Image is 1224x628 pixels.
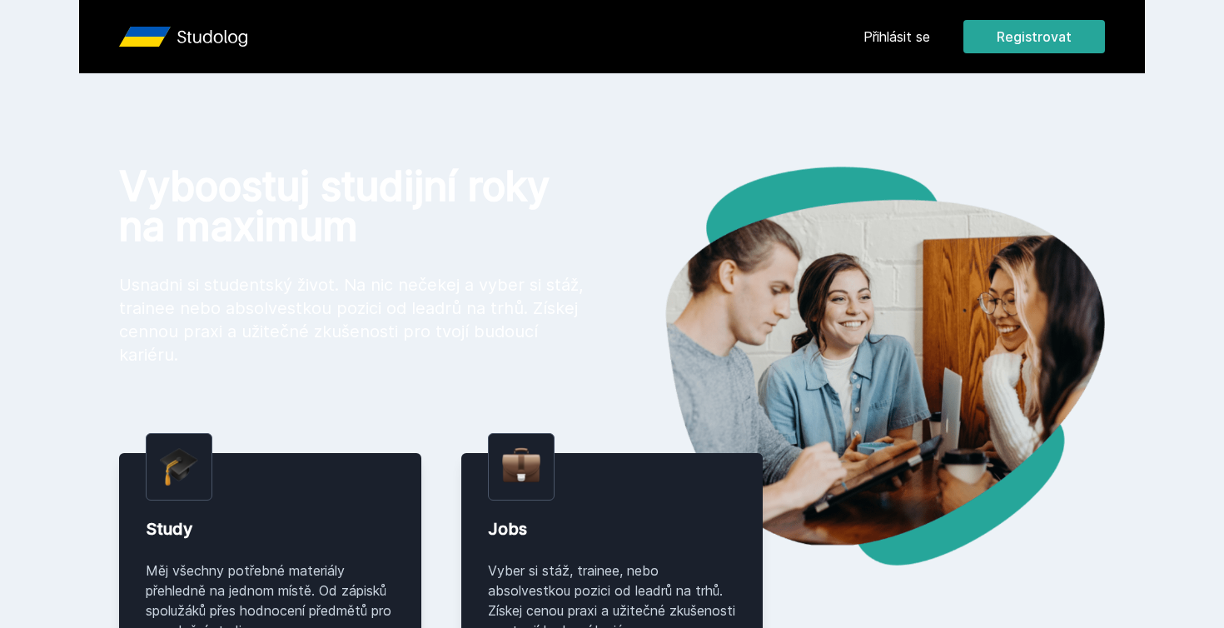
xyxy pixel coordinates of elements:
img: graduation-cap.png [160,447,198,486]
p: Usnadni si studentský život. Na nic nečekej a vyber si stáž, trainee nebo absolvestkou pozici od ... [119,273,585,366]
div: Jobs [488,517,737,541]
a: Přihlásit se [863,27,930,47]
h1: Vyboostuj studijní roky na maximum [119,167,585,247]
img: hero.png [612,167,1105,566]
div: Study [146,517,395,541]
button: Registrovat [963,20,1105,53]
img: briefcase.png [502,444,540,486]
